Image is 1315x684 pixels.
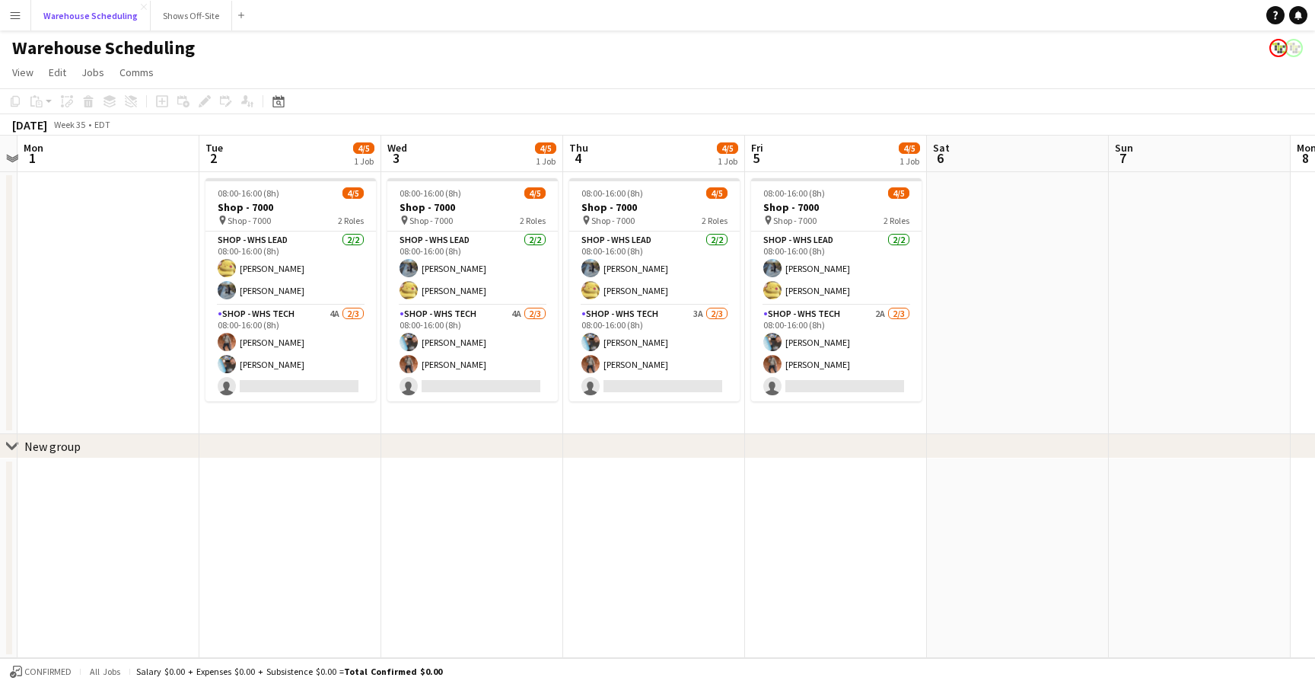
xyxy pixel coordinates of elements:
[387,178,558,401] app-job-card: 08:00-16:00 (8h)4/5Shop - 7000 Shop - 70002 RolesShop - WHS Lead2/208:00-16:00 (8h)[PERSON_NAME][...
[751,200,922,214] h3: Shop - 7000
[751,178,922,401] app-job-card: 08:00-16:00 (8h)4/5Shop - 7000 Shop - 70002 RolesShop - WHS Lead2/208:00-16:00 (8h)[PERSON_NAME][...
[706,187,728,199] span: 4/5
[385,149,407,167] span: 3
[49,66,66,79] span: Edit
[6,62,40,82] a: View
[12,37,195,59] h1: Warehouse Scheduling
[205,178,376,401] app-job-card: 08:00-16:00 (8h)4/5Shop - 7000 Shop - 70002 RolesShop - WHS Lead2/208:00-16:00 (8h)[PERSON_NAME][...
[354,155,374,167] div: 1 Job
[342,187,364,199] span: 4/5
[400,187,461,199] span: 08:00-16:00 (8h)
[81,66,104,79] span: Jobs
[884,215,909,226] span: 2 Roles
[569,178,740,401] app-job-card: 08:00-16:00 (8h)4/5Shop - 7000 Shop - 70002 RolesShop - WHS Lead2/208:00-16:00 (8h)[PERSON_NAME][...
[569,232,740,305] app-card-role: Shop - WHS Lead2/208:00-16:00 (8h)[PERSON_NAME][PERSON_NAME]
[205,141,223,155] span: Tue
[520,215,546,226] span: 2 Roles
[702,215,728,226] span: 2 Roles
[1113,149,1133,167] span: 7
[718,155,737,167] div: 1 Job
[569,141,588,155] span: Thu
[31,1,151,30] button: Warehouse Scheduling
[50,119,88,130] span: Week 35
[763,187,825,199] span: 08:00-16:00 (8h)
[24,666,72,677] span: Confirmed
[567,149,588,167] span: 4
[751,141,763,155] span: Fri
[1285,39,1303,57] app-user-avatar: Labor Coordinator
[569,200,740,214] h3: Shop - 7000
[888,187,909,199] span: 4/5
[87,666,123,677] span: All jobs
[24,141,43,155] span: Mon
[8,663,74,680] button: Confirmed
[899,142,920,154] span: 4/5
[205,232,376,305] app-card-role: Shop - WHS Lead2/208:00-16:00 (8h)[PERSON_NAME][PERSON_NAME]
[387,141,407,155] span: Wed
[151,1,232,30] button: Shows Off-Site
[1115,141,1133,155] span: Sun
[228,215,271,226] span: Shop - 7000
[933,141,950,155] span: Sat
[12,117,47,133] div: [DATE]
[387,305,558,401] app-card-role: Shop - WHS Tech4A2/308:00-16:00 (8h)[PERSON_NAME][PERSON_NAME]
[12,66,33,79] span: View
[409,215,453,226] span: Shop - 7000
[899,155,919,167] div: 1 Job
[773,215,817,226] span: Shop - 7000
[205,305,376,401] app-card-role: Shop - WHS Tech4A2/308:00-16:00 (8h)[PERSON_NAME][PERSON_NAME]
[569,305,740,401] app-card-role: Shop - WHS Tech3A2/308:00-16:00 (8h)[PERSON_NAME][PERSON_NAME]
[203,149,223,167] span: 2
[536,155,556,167] div: 1 Job
[119,66,154,79] span: Comms
[931,149,950,167] span: 6
[75,62,110,82] a: Jobs
[136,666,442,677] div: Salary $0.00 + Expenses $0.00 + Subsistence $0.00 =
[21,149,43,167] span: 1
[24,439,81,454] div: New group
[717,142,738,154] span: 4/5
[338,215,364,226] span: 2 Roles
[749,149,763,167] span: 5
[205,200,376,214] h3: Shop - 7000
[113,62,160,82] a: Comms
[581,187,643,199] span: 08:00-16:00 (8h)
[344,666,442,677] span: Total Confirmed $0.00
[751,232,922,305] app-card-role: Shop - WHS Lead2/208:00-16:00 (8h)[PERSON_NAME][PERSON_NAME]
[751,305,922,401] app-card-role: Shop - WHS Tech2A2/308:00-16:00 (8h)[PERSON_NAME][PERSON_NAME]
[353,142,374,154] span: 4/5
[43,62,72,82] a: Edit
[1269,39,1288,57] app-user-avatar: Labor Coordinator
[535,142,556,154] span: 4/5
[524,187,546,199] span: 4/5
[387,232,558,305] app-card-role: Shop - WHS Lead2/208:00-16:00 (8h)[PERSON_NAME][PERSON_NAME]
[218,187,279,199] span: 08:00-16:00 (8h)
[591,215,635,226] span: Shop - 7000
[387,200,558,214] h3: Shop - 7000
[94,119,110,130] div: EDT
